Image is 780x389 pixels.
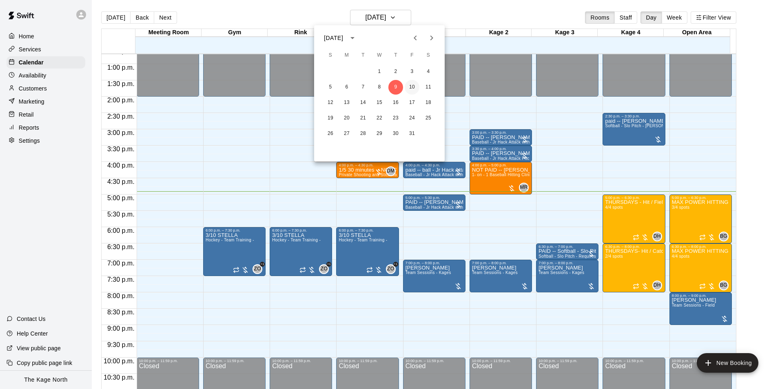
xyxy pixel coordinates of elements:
[324,34,343,42] div: [DATE]
[388,64,403,79] button: 2
[372,64,387,79] button: 1
[356,47,370,64] span: Tuesday
[388,95,403,110] button: 16
[388,126,403,141] button: 30
[323,126,338,141] button: 26
[323,111,338,126] button: 19
[388,111,403,126] button: 23
[339,47,354,64] span: Monday
[372,111,387,126] button: 22
[346,31,359,45] button: calendar view is open, switch to year view
[372,47,387,64] span: Wednesday
[323,80,338,95] button: 5
[388,47,403,64] span: Thursday
[339,80,354,95] button: 6
[372,126,387,141] button: 29
[405,126,419,141] button: 31
[405,111,419,126] button: 24
[405,64,419,79] button: 3
[339,126,354,141] button: 27
[372,80,387,95] button: 8
[356,111,370,126] button: 21
[323,95,338,110] button: 12
[388,80,403,95] button: 9
[421,95,436,110] button: 18
[356,95,370,110] button: 14
[423,30,440,46] button: Next month
[372,95,387,110] button: 15
[339,95,354,110] button: 13
[421,80,436,95] button: 11
[339,111,354,126] button: 20
[407,30,423,46] button: Previous month
[421,111,436,126] button: 25
[421,64,436,79] button: 4
[356,80,370,95] button: 7
[421,47,436,64] span: Saturday
[323,47,338,64] span: Sunday
[405,80,419,95] button: 10
[356,126,370,141] button: 28
[405,95,419,110] button: 17
[405,47,419,64] span: Friday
